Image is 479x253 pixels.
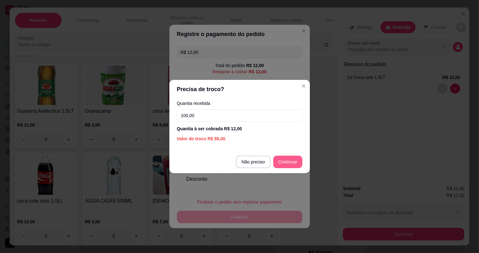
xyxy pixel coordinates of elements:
div: Quantia à ser cobrada R$ 12,00 [177,126,302,132]
label: Quantia recebida [177,101,302,106]
button: Close [299,81,309,91]
button: Não preciso [236,156,271,168]
button: Continuar [273,156,302,168]
div: Valor do troco R$ 88,00 [177,136,302,142]
header: Precisa de troco? [169,80,310,99]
